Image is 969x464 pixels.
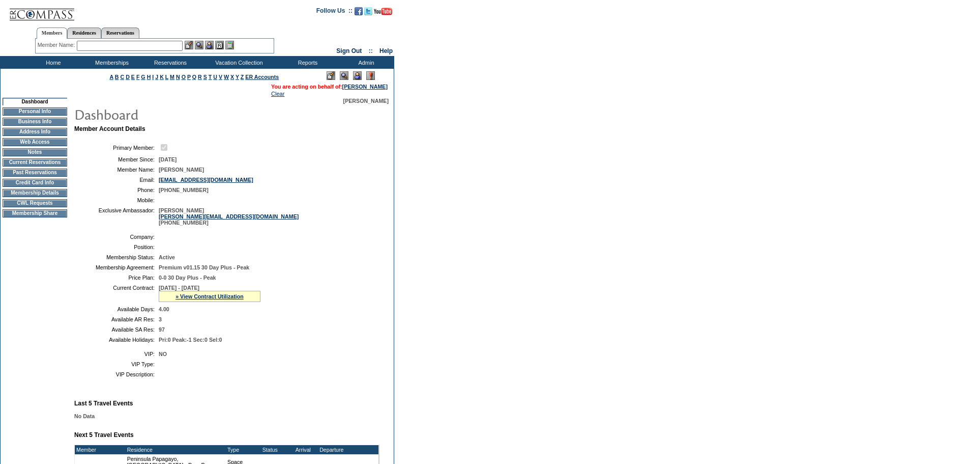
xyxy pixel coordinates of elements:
td: Mobile: [78,197,155,203]
a: L [165,74,168,80]
a: W [224,74,229,80]
img: Become our fan on Facebook [355,7,363,15]
td: Notes [3,148,67,156]
td: Type [226,445,261,454]
td: Position: [78,244,155,250]
a: [PERSON_NAME] [342,84,388,90]
img: Reservations [215,41,224,49]
td: Exclusive Ambassador: [78,207,155,226]
td: Email: [78,177,155,183]
a: K [160,74,164,80]
a: R [198,74,202,80]
td: VIP Type: [78,361,155,367]
td: VIP: [78,351,155,357]
a: ER Accounts [245,74,279,80]
a: X [230,74,234,80]
td: Departure [317,445,346,454]
td: Credit Card Info [3,179,67,187]
span: You are acting on behalf of: [271,84,388,90]
td: Membership Details [3,189,67,197]
a: Residences [67,28,101,38]
td: Dashboard [3,98,67,105]
span: [PERSON_NAME] [PHONE_NUMBER] [159,207,299,226]
a: C [120,74,124,80]
td: Status [261,445,289,454]
a: Become our fan on Facebook [355,10,363,16]
a: Q [192,74,196,80]
td: Residence [126,445,226,454]
td: Arrival [289,445,317,454]
td: Current Contract: [78,285,155,302]
a: Help [379,47,393,54]
td: Home [23,56,81,69]
a: E [131,74,135,80]
img: Edit Mode [327,71,335,80]
td: Primary Member: [78,143,155,152]
img: Log Concern/Member Elevation [366,71,375,80]
span: [DATE] [159,156,177,162]
a: Subscribe to our YouTube Channel [374,10,392,16]
a: Members [37,28,68,39]
td: Available Holidays: [78,337,155,343]
td: Personal Info [3,107,67,116]
div: Member Name: [38,41,77,49]
td: Member Name: [78,167,155,173]
a: P [187,74,191,80]
td: Reservations [140,56,198,69]
a: D [126,74,130,80]
td: Current Reservations [3,158,67,167]
td: Phone: [78,187,155,193]
a: B [115,74,119,80]
td: Available AR Res: [78,316,155,322]
img: Follow us on Twitter [364,7,372,15]
a: G [141,74,145,80]
a: Clear [271,91,284,97]
a: J [155,74,158,80]
td: Membership Agreement: [78,264,155,270]
td: Available SA Res: [78,326,155,333]
b: Last 5 Travel Events [74,400,133,407]
a: I [152,74,154,80]
img: View [195,41,203,49]
img: View Mode [340,71,348,80]
a: M [170,74,174,80]
td: Memberships [81,56,140,69]
span: 0-0 30 Day Plus - Peak [159,275,216,281]
span: [PERSON_NAME] [343,98,389,104]
img: Subscribe to our YouTube Channel [374,8,392,15]
td: Admin [336,56,394,69]
img: Impersonate [353,71,362,80]
div: No Data [74,413,388,419]
span: NO [159,351,167,357]
b: Member Account Details [74,125,145,132]
td: Follow Us :: [316,6,353,18]
a: Follow us on Twitter [364,10,372,16]
img: b_calculator.gif [225,41,234,49]
a: Z [241,74,244,80]
td: Past Reservations [3,169,67,177]
td: Web Access [3,138,67,146]
td: VIP Description: [78,371,155,377]
a: S [203,74,207,80]
span: Premium v01.15 30 Day Plus - Peak [159,264,249,270]
td: Membership Share [3,209,67,217]
a: F [136,74,140,80]
td: Price Plan: [78,275,155,281]
a: Sign Out [336,47,362,54]
span: 97 [159,326,165,333]
img: b_edit.gif [185,41,193,49]
a: A [110,74,113,80]
img: pgTtlDashboard.gif [74,104,277,124]
td: CWL Requests [3,199,67,207]
span: 4.00 [159,306,169,312]
td: Available Days: [78,306,155,312]
td: Address Info [3,128,67,136]
span: 3 [159,316,162,322]
a: O [182,74,186,80]
span: Pri:0 Peak:-1 Sec:0 Sel:0 [159,337,222,343]
td: Business Info [3,118,67,126]
a: Y [236,74,239,80]
span: [PHONE_NUMBER] [159,187,209,193]
td: Company: [78,234,155,240]
span: Active [159,254,175,260]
